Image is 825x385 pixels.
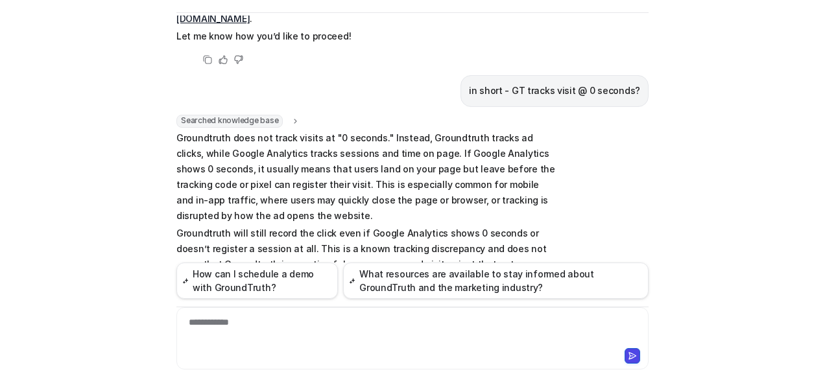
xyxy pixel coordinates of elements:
button: What resources are available to stay informed about GroundTruth and the marketing industry? [343,262,649,299]
p: Let me know how you’d like to proceed! [176,29,556,44]
p: in short - GT tracks visit @ 0 seconds? [469,83,640,99]
p: Groundtruth will still record the click even if Google Analytics shows 0 seconds or doesn’t regis... [176,226,556,303]
p: Groundtruth does not track visits at "0 seconds." Instead, Groundtruth tracks ad clicks, while Go... [176,130,556,224]
button: How can I schedule a demo with GroundTruth? [176,262,338,299]
span: Searched knowledge base [176,115,283,128]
